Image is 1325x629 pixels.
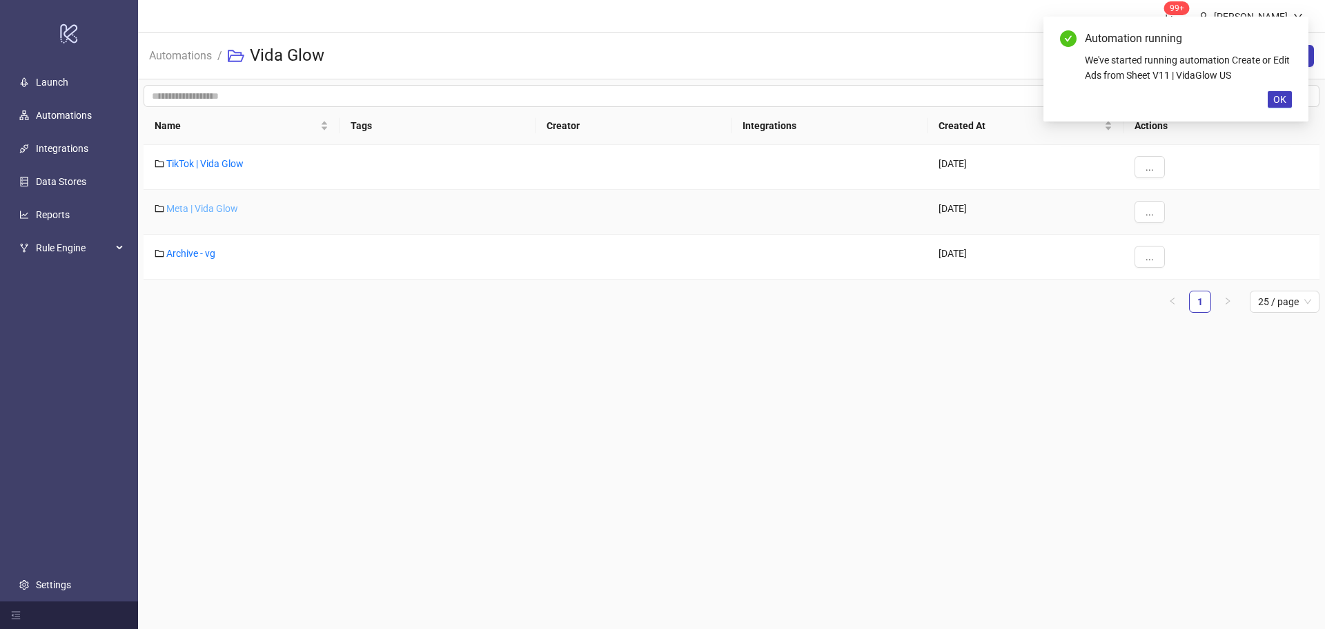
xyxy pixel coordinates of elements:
[36,234,112,262] span: Rule Engine
[146,47,215,62] a: Automations
[1273,94,1286,105] span: OK
[11,610,21,620] span: menu-fold
[1135,201,1165,223] button: ...
[1168,297,1177,305] span: left
[228,48,244,64] span: folder-open
[1268,91,1292,108] button: OK
[1250,291,1319,313] div: Page Size
[36,110,92,121] a: Automations
[939,118,1101,133] span: Created At
[1224,297,1232,305] span: right
[155,249,164,258] span: folder
[155,118,317,133] span: Name
[36,143,88,154] a: Integrations
[1085,30,1292,47] div: Automation running
[36,176,86,187] a: Data Stores
[927,235,1123,280] div: [DATE]
[36,579,71,590] a: Settings
[36,77,68,88] a: Launch
[1293,12,1303,21] span: down
[155,204,164,213] span: folder
[155,159,164,168] span: folder
[166,158,244,169] a: TikTok | Vida Glow
[166,248,215,259] a: Archive - vg
[927,145,1123,190] div: [DATE]
[1258,291,1311,312] span: 25 / page
[1189,291,1211,313] li: 1
[1146,251,1154,262] span: ...
[36,209,70,220] a: Reports
[1060,30,1077,47] span: check-circle
[1164,1,1190,15] sup: 1703
[1161,291,1184,313] button: left
[1190,291,1210,312] a: 1
[217,34,222,78] li: /
[1146,206,1154,217] span: ...
[927,107,1123,145] th: Created At
[1161,291,1184,313] li: Previous Page
[166,203,238,214] a: Meta | Vida Glow
[732,107,927,145] th: Integrations
[1208,9,1293,24] div: [PERSON_NAME]
[19,243,29,253] span: fork
[1085,52,1292,83] div: We've started running automation Create or Edit Ads from Sheet V11 | VidaGlow US
[927,190,1123,235] div: [DATE]
[1146,162,1154,173] span: ...
[536,107,732,145] th: Creator
[144,107,340,145] th: Name
[1199,12,1208,21] span: user
[250,45,324,67] h3: Vida Glow
[340,107,536,145] th: Tags
[1135,156,1165,178] button: ...
[1135,246,1165,268] button: ...
[1217,291,1239,313] button: right
[1217,291,1239,313] li: Next Page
